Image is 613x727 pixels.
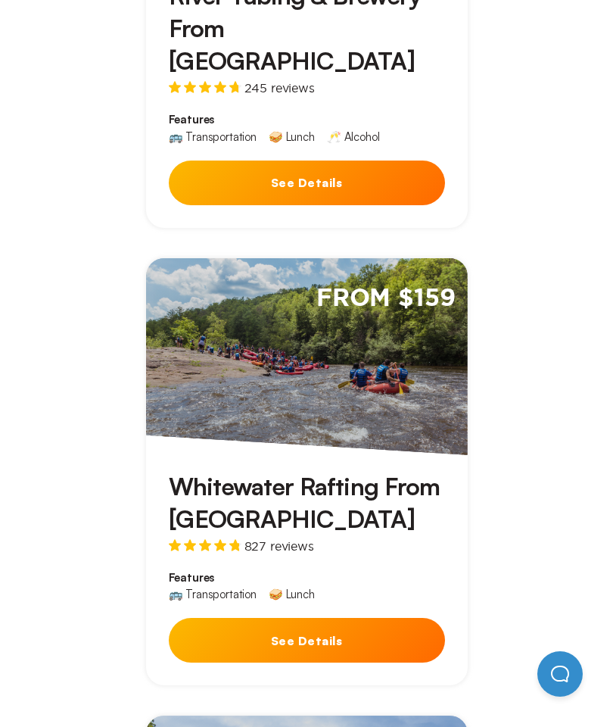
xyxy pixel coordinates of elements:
h3: Whitewater Rafting From [GEOGRAPHIC_DATA] [169,470,445,535]
button: See Details [169,161,445,205]
iframe: Help Scout Beacon - Open [537,651,583,697]
span: 827 reviews [244,540,314,552]
a: From $159Whitewater Rafting From [GEOGRAPHIC_DATA]827 reviewsFeatures🚌 Transportation🥪 LunchSee D... [146,258,468,686]
button: See Details [169,618,445,663]
div: 🥂 Alcohol [327,131,380,142]
div: 🥪 Lunch [269,588,315,600]
div: 🚌 Transportation [169,131,257,142]
span: 245 reviews [244,82,315,94]
span: Features [169,112,445,127]
div: 🥪 Lunch [269,131,315,142]
div: 🚌 Transportation [169,588,257,600]
span: Features [169,570,445,585]
span: From $159 [316,282,456,315]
